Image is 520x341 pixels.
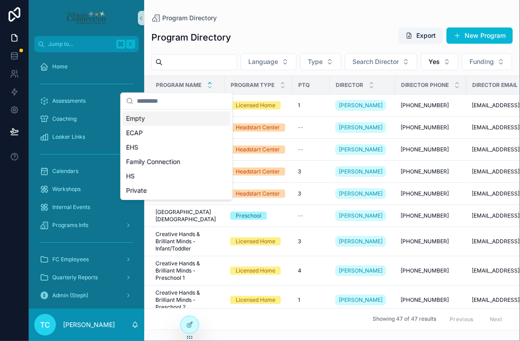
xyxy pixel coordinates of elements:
[401,296,461,304] a: [PHONE_NUMBER]
[335,265,386,276] a: [PERSON_NAME]
[298,296,324,304] a: 1
[230,296,287,304] a: Licensed Home
[34,93,139,109] a: Assessments
[230,212,287,220] a: Preschool
[52,133,85,141] span: Looker Links
[339,190,383,197] span: [PERSON_NAME]
[236,296,275,304] div: Licensed Home
[298,146,324,153] a: --
[335,295,386,305] a: [PERSON_NAME]
[52,115,77,123] span: Coaching
[335,166,386,177] a: [PERSON_NAME]
[52,186,81,193] span: Workshops
[373,316,436,323] span: Showing 47 of 47 results
[401,238,461,245] a: [PHONE_NUMBER]
[230,123,287,132] a: Headstart Center
[401,190,461,197] a: [PHONE_NUMBER]
[401,146,449,153] span: [PHONE_NUMBER]
[298,124,324,131] a: --
[126,172,135,181] span: HS
[298,168,301,175] span: 3
[401,124,449,131] span: [PHONE_NUMBER]
[401,212,449,219] span: [PHONE_NUMBER]
[401,238,449,245] span: [PHONE_NUMBER]
[230,168,287,176] a: Headstart Center
[155,260,219,282] a: Creative Hands & Brilliant Minds - Preschool 1
[236,190,280,198] div: Headstart Center
[339,102,383,109] span: [PERSON_NAME]
[52,97,86,105] span: Assessments
[126,143,138,152] span: EHS
[339,168,383,175] span: [PERSON_NAME]
[63,320,115,329] p: [PERSON_NAME]
[401,190,449,197] span: [PHONE_NUMBER]
[236,267,275,275] div: Licensed Home
[155,231,219,252] a: Creative Hands & Brilliant Minds - Infant/Toddler
[298,102,324,109] a: 1
[236,101,275,109] div: Licensed Home
[52,168,78,175] span: Calendars
[230,145,287,154] a: Headstart Center
[335,98,390,113] a: [PERSON_NAME]
[151,14,217,23] a: Program Directory
[34,269,139,286] a: Quarterly Reports
[335,264,390,278] a: [PERSON_NAME]
[248,57,278,66] span: Language
[335,164,390,179] a: [PERSON_NAME]
[230,190,287,198] a: Headstart Center
[339,124,383,131] span: [PERSON_NAME]
[66,11,106,25] img: App logo
[335,120,390,135] a: [PERSON_NAME]
[336,82,363,89] span: Director
[401,267,449,274] span: [PHONE_NUMBER]
[34,129,139,145] a: Looker Links
[236,145,280,154] div: Headstart Center
[298,238,324,245] a: 3
[335,100,386,111] a: [PERSON_NAME]
[352,57,399,66] span: Search Director
[335,186,390,201] a: [PERSON_NAME]
[298,190,301,197] span: 3
[472,82,518,89] span: Director Email
[230,267,287,275] a: Licensed Home
[52,292,88,299] span: Admin (Steph)
[34,199,139,215] a: Internal Events
[339,267,383,274] span: [PERSON_NAME]
[236,123,280,132] div: Headstart Center
[151,31,231,44] h1: Program Directory
[236,168,280,176] div: Headstart Center
[335,144,386,155] a: [PERSON_NAME]
[40,319,50,330] span: TC
[155,209,219,223] span: [GEOGRAPHIC_DATA][DEMOGRAPHIC_DATA]
[52,256,89,263] span: FC Employees
[335,236,386,247] a: [PERSON_NAME]
[162,14,217,23] span: Program Directory
[298,168,324,175] a: 3
[34,181,139,197] a: Workshops
[236,237,275,246] div: Licensed Home
[298,124,303,131] span: --
[230,237,287,246] a: Licensed Home
[298,238,301,245] span: 3
[339,296,383,304] span: [PERSON_NAME]
[123,111,231,126] div: Empty
[34,163,139,179] a: Calendars
[52,204,90,211] span: Internal Events
[335,209,390,223] a: [PERSON_NAME]
[52,222,88,229] span: Programs Info
[156,82,201,89] span: Program Name
[300,53,341,70] button: Select Button
[335,293,390,307] a: [PERSON_NAME]
[447,27,513,44] button: New Program
[298,267,324,274] a: 4
[308,57,323,66] span: Type
[298,190,324,197] a: 3
[298,267,301,274] span: 4
[230,101,287,109] a: Licensed Home
[339,238,383,245] span: [PERSON_NAME]
[298,102,300,109] span: 1
[34,287,139,304] a: Admin (Steph)
[421,53,458,70] button: Select Button
[52,274,98,281] span: Quarterly Reports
